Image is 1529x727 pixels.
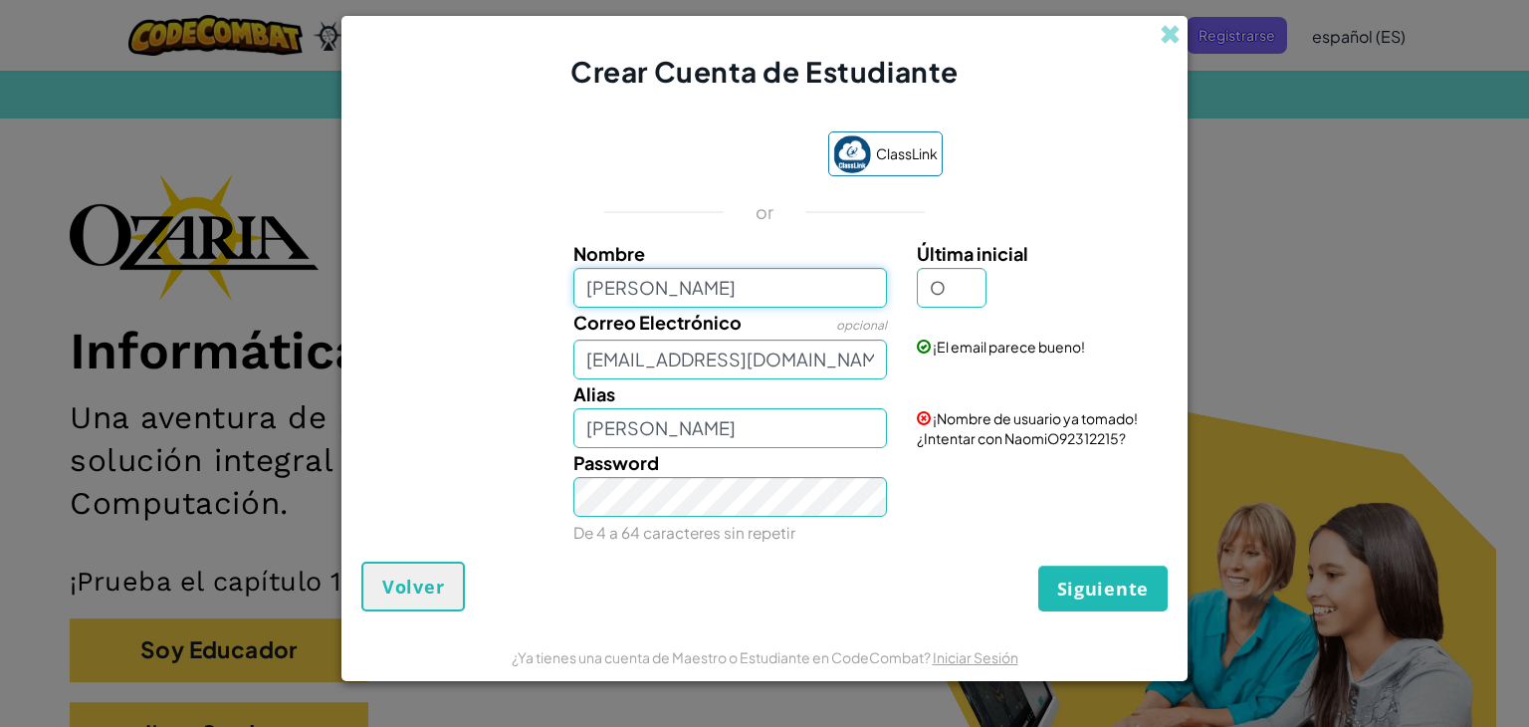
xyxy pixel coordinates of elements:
[876,139,938,168] span: ClassLink
[1038,566,1168,611] button: Siguiente
[573,382,615,405] span: Alias
[382,575,444,599] span: Volver
[833,135,871,173] img: classlink-logo-small.png
[573,311,742,334] span: Correo Electrónico
[917,409,1138,447] span: ¡Nombre de usuario ya tomado! ¿Intentar con NaomiO92312215?
[576,134,818,178] iframe: Botón Iniciar sesión con Google
[573,523,795,542] small: De 4 a 64 caracteres sin repetir
[933,338,1085,356] span: ¡El email parece bueno!
[570,54,959,89] span: Crear Cuenta de Estudiante
[756,200,774,224] p: or
[836,318,887,333] span: opcional
[361,562,465,611] button: Volver
[933,648,1018,666] a: Iniciar Sesión
[1057,577,1149,601] span: Siguiente
[917,242,1028,265] span: Última inicial
[512,648,933,666] span: ¿Ya tienes una cuenta de Maestro o Estudiante en CodeCombat?
[573,451,659,474] span: Password
[573,242,645,265] span: Nombre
